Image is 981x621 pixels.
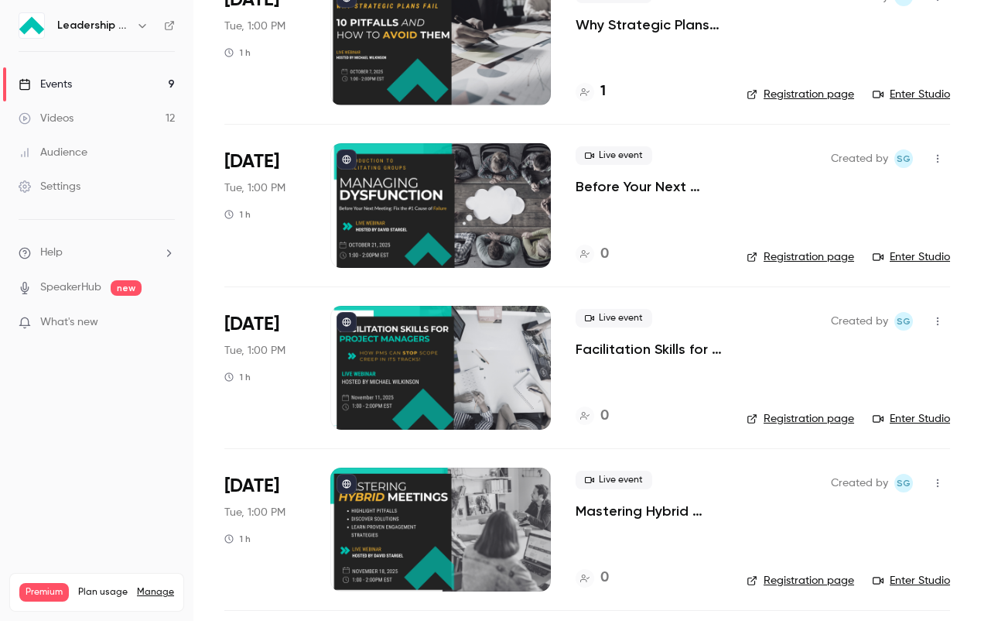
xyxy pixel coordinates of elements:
[897,149,911,168] span: SG
[19,145,87,160] div: Audience
[576,502,722,520] a: Mastering Hybrid Meetings—Pitfalls, Solutions, and Proven Engagement Strategies
[224,371,251,383] div: 1 h
[747,87,854,102] a: Registration page
[224,19,285,34] span: Tue, 1:00 PM
[137,586,174,599] a: Manage
[576,340,722,359] a: Facilitation Skills for Project Managers: How PMs Can Stop Scope Creep in Its Tracks
[40,314,98,331] span: What's new
[831,474,888,492] span: Created by
[40,245,63,261] span: Help
[224,306,306,430] div: Nov 11 Tue, 1:00 PM (America/New York)
[600,406,609,427] h4: 0
[224,533,251,545] div: 1 h
[19,13,44,38] img: Leadership Strategies - 2025 Webinars
[576,146,652,165] span: Live event
[897,474,911,492] span: SG
[111,280,142,296] span: new
[40,280,101,296] a: SpeakerHub
[894,312,913,331] span: Shay Gant
[576,244,609,265] a: 0
[19,245,175,261] li: help-dropdown-opener
[600,568,609,588] h4: 0
[576,406,609,427] a: 0
[224,46,251,59] div: 1 h
[224,468,306,592] div: Nov 18 Tue, 1:00 PM (America/New York)
[19,111,73,126] div: Videos
[576,568,609,588] a: 0
[747,573,854,588] a: Registration page
[894,149,913,168] span: Shay Gant
[19,179,80,194] div: Settings
[831,312,888,331] span: Created by
[600,244,609,265] h4: 0
[576,15,722,34] a: Why Strategic Plans Fail—10 Pitfalls and How to Avoid Them
[576,177,722,196] a: Before Your Next Meeting: Fix the #1 Cause of Failure
[224,208,251,221] div: 1 h
[873,573,950,588] a: Enter Studio
[224,180,285,196] span: Tue, 1:00 PM
[78,586,128,599] span: Plan usage
[576,81,606,102] a: 1
[224,143,306,267] div: Oct 21 Tue, 1:00 PM (America/New York)
[57,18,130,33] h6: Leadership Strategies - 2025 Webinars
[747,411,854,427] a: Registration page
[224,505,285,520] span: Tue, 1:00 PM
[897,312,911,331] span: SG
[19,77,72,92] div: Events
[19,583,69,602] span: Premium
[747,249,854,265] a: Registration page
[576,471,652,489] span: Live event
[873,249,950,265] a: Enter Studio
[224,149,279,174] span: [DATE]
[224,474,279,499] span: [DATE]
[873,87,950,102] a: Enter Studio
[873,411,950,427] a: Enter Studio
[224,343,285,359] span: Tue, 1:00 PM
[831,149,888,168] span: Created by
[600,81,606,102] h4: 1
[576,309,652,328] span: Live event
[894,474,913,492] span: Shay Gant
[224,312,279,337] span: [DATE]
